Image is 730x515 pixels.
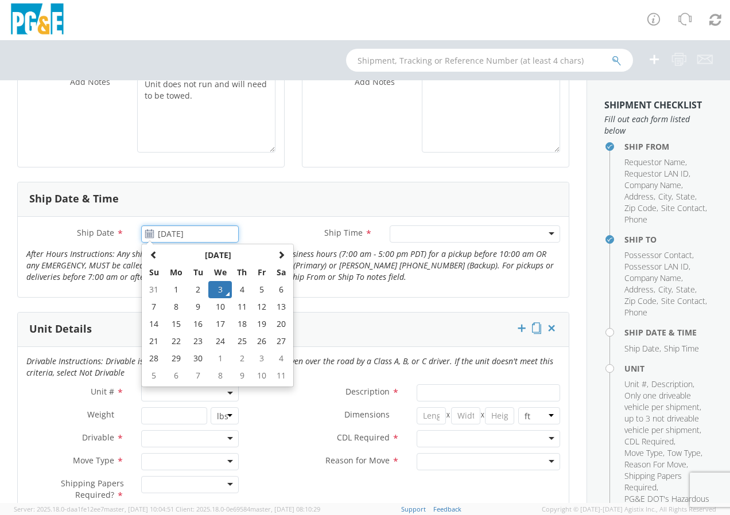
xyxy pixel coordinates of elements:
[188,367,208,384] td: 7
[250,505,320,513] span: master, [DATE] 08:10:29
[232,367,252,384] td: 9
[271,315,291,333] td: 20
[232,333,252,350] td: 25
[277,251,285,259] span: Next Month
[208,281,232,298] td: 3
[624,249,694,261] li: ,
[144,350,164,367] td: 28
[433,505,461,513] a: Feedback
[337,432,390,443] span: CDL Required
[604,114,713,136] span: Fill out each form listed below
[232,264,252,281] th: Th
[188,264,208,281] th: Tu
[661,295,705,306] span: Site Contact
[624,459,686,470] span: Reason For Move
[164,247,271,264] th: Select Month
[624,284,654,295] span: Address
[480,407,486,424] span: X
[624,180,681,190] span: Company Name
[253,333,272,350] td: 26
[624,180,683,191] li: ,
[661,202,707,214] li: ,
[624,261,689,272] span: Possessor LAN ID
[624,328,713,337] h4: Ship Date & Time
[232,281,252,298] td: 4
[164,281,188,298] td: 1
[271,298,291,315] td: 13
[232,298,252,315] td: 11
[253,350,272,367] td: 3
[624,390,710,436] li: ,
[624,214,647,225] span: Phone
[417,407,446,424] input: Length
[232,350,252,367] td: 2
[451,407,480,424] input: Width
[624,295,658,307] li: ,
[61,478,124,500] span: Shipping Papers Required?
[271,350,291,367] td: 4
[271,281,291,298] td: 6
[624,447,663,458] span: Move Type
[651,379,693,389] span: Description
[104,505,174,513] span: master, [DATE] 10:04:51
[624,343,661,354] li: ,
[208,315,232,333] td: 17
[401,505,426,513] a: Support
[9,3,66,37] img: pge-logo-06675f144f4cfa6a6814.png
[345,386,390,397] span: Description
[344,409,390,420] span: Dimensions
[667,447,701,458] span: Tow Type
[208,333,232,350] td: 24
[188,350,208,367] td: 30
[604,99,702,111] strong: Shipment Checklist
[188,315,208,333] td: 16
[624,168,689,179] span: Requestor LAN ID
[624,168,690,180] li: ,
[624,272,683,284] li: ,
[188,333,208,350] td: 23
[624,202,658,214] li: ,
[658,191,673,202] li: ,
[91,386,114,397] span: Unit #
[624,261,690,272] li: ,
[144,333,164,350] td: 21
[253,281,272,298] td: 5
[164,367,188,384] td: 6
[624,470,710,493] li: ,
[664,343,699,354] span: Ship Time
[624,379,647,389] span: Unit #
[208,298,232,315] td: 10
[144,264,164,281] th: Su
[188,298,208,315] td: 9
[661,295,707,307] li: ,
[346,49,633,72] input: Shipment, Tracking or Reference Number (at least 4 chars)
[271,367,291,384] td: 11
[624,191,654,202] span: Address
[144,281,164,298] td: 31
[446,407,451,424] span: X
[624,379,649,390] li: ,
[271,333,291,350] td: 27
[325,455,390,466] span: Reason for Move
[624,307,647,318] span: Phone
[232,315,252,333] td: 18
[253,264,272,281] th: Fr
[208,264,232,281] th: We
[624,343,659,354] span: Ship Date
[253,315,272,333] td: 19
[624,390,701,435] span: Only one driveable vehicle per shipment, up to 3 not driveable vehicle per shipment
[253,367,272,384] td: 10
[676,284,695,295] span: State
[624,235,713,244] h4: Ship To
[26,248,554,282] i: After Hours Instructions: Any shipment request submitted after normal business hours (7:00 am - 5...
[624,364,713,373] h4: Unit
[164,350,188,367] td: 29
[624,191,655,202] li: ,
[82,432,114,443] span: Drivable
[164,315,188,333] td: 15
[624,459,688,470] li: ,
[624,157,687,168] li: ,
[144,315,164,333] td: 14
[26,356,553,378] i: Drivable Instructions: Drivable is a unit that is roadworthy and can be driven over the road by a...
[661,202,705,213] span: Site Contact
